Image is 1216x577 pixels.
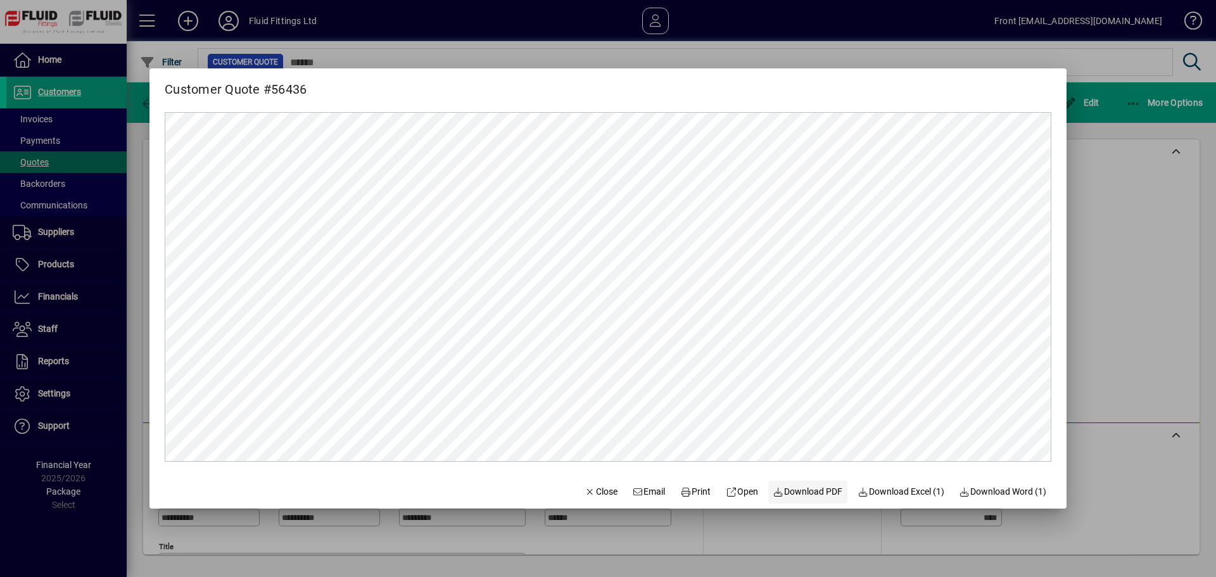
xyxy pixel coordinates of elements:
[633,485,666,498] span: Email
[768,481,848,504] a: Download PDF
[680,485,711,498] span: Print
[954,481,1052,504] button: Download Word (1)
[149,68,322,99] h2: Customer Quote #56436
[959,485,1047,498] span: Download Word (1)
[721,481,763,504] a: Open
[579,481,623,504] button: Close
[628,481,671,504] button: Email
[585,485,617,498] span: Close
[852,481,949,504] button: Download Excel (1)
[858,485,944,498] span: Download Excel (1)
[726,485,758,498] span: Open
[773,485,843,498] span: Download PDF
[675,481,716,504] button: Print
